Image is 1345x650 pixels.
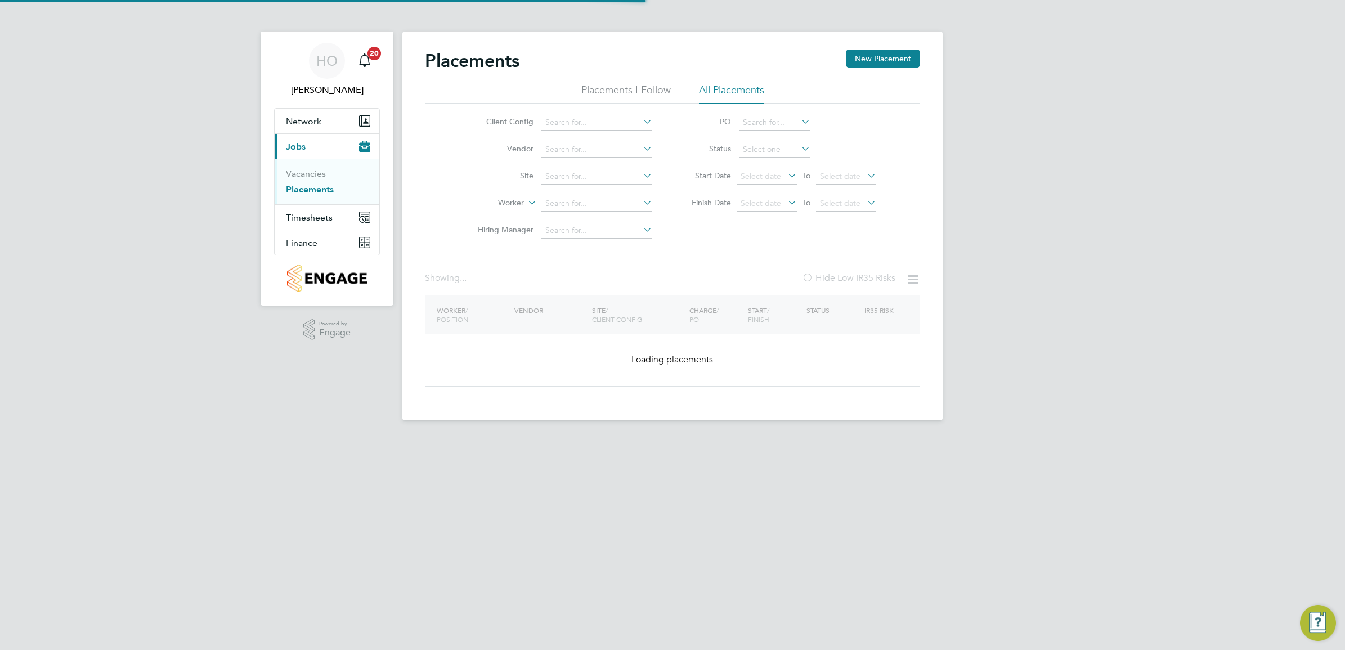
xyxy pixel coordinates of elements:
[741,198,781,208] span: Select date
[680,198,731,208] label: Finish Date
[820,198,860,208] span: Select date
[275,230,379,255] button: Finance
[286,212,333,223] span: Timesheets
[469,116,533,127] label: Client Config
[820,171,860,181] span: Select date
[680,171,731,181] label: Start Date
[469,225,533,235] label: Hiring Manager
[274,265,380,292] a: Go to home page
[541,142,652,158] input: Search for...
[286,237,317,248] span: Finance
[319,319,351,329] span: Powered by
[1300,605,1336,641] button: Engage Resource Center
[286,168,326,179] a: Vacancies
[799,195,814,210] span: To
[286,141,306,152] span: Jobs
[739,142,810,158] input: Select one
[425,50,519,72] h2: Placements
[541,169,652,185] input: Search for...
[274,43,380,97] a: HO[PERSON_NAME]
[286,116,321,127] span: Network
[846,50,920,68] button: New Placement
[799,168,814,183] span: To
[541,115,652,131] input: Search for...
[541,196,652,212] input: Search for...
[261,32,393,306] nav: Main navigation
[275,109,379,133] button: Network
[275,134,379,159] button: Jobs
[459,198,524,209] label: Worker
[469,144,533,154] label: Vendor
[680,144,731,154] label: Status
[699,83,764,104] li: All Placements
[274,83,380,97] span: Harry Owen
[680,116,731,127] label: PO
[316,53,338,68] span: HO
[739,115,810,131] input: Search for...
[319,328,351,338] span: Engage
[802,272,895,284] label: Hide Low IR35 Risks
[275,205,379,230] button: Timesheets
[275,159,379,204] div: Jobs
[460,272,467,284] span: ...
[741,171,781,181] span: Select date
[469,171,533,181] label: Site
[581,83,671,104] li: Placements I Follow
[425,272,469,284] div: Showing
[367,47,381,60] span: 20
[287,265,366,292] img: countryside-properties-logo-retina.png
[541,223,652,239] input: Search for...
[303,319,351,340] a: Powered byEngage
[353,43,376,79] a: 20
[286,184,334,195] a: Placements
